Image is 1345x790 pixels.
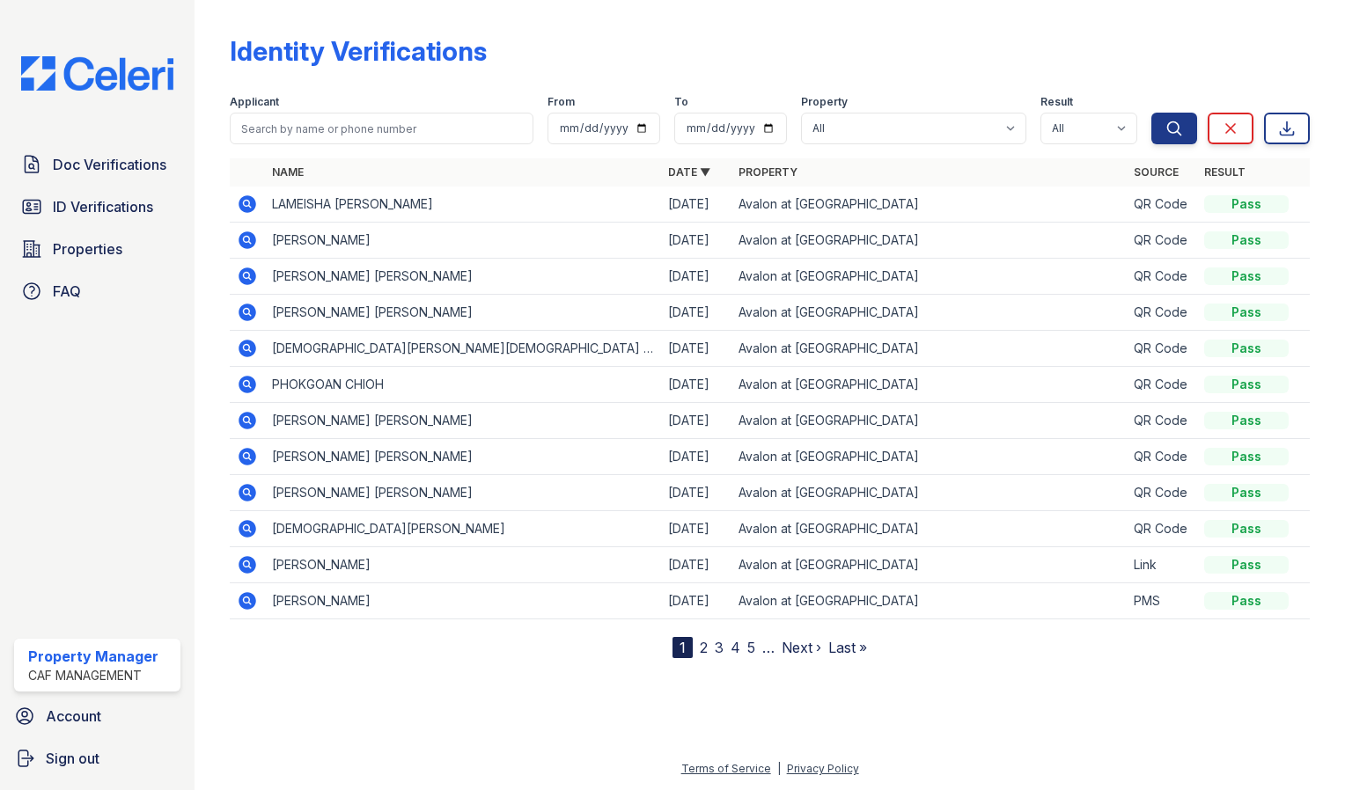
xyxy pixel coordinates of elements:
label: Property [801,95,848,109]
a: Properties [14,231,180,267]
td: [DATE] [661,475,731,511]
td: Avalon at [GEOGRAPHIC_DATA] [731,187,1127,223]
div: Pass [1204,484,1289,501]
div: Pass [1204,231,1289,249]
div: Pass [1204,412,1289,429]
td: [PERSON_NAME] [PERSON_NAME] [265,475,660,511]
span: Properties [53,238,122,260]
td: [DATE] [661,295,731,331]
td: [DATE] [661,331,731,367]
label: From [548,95,575,109]
td: Avalon at [GEOGRAPHIC_DATA] [731,403,1127,439]
div: Property Manager [28,646,158,667]
a: ID Verifications [14,189,180,224]
td: [PERSON_NAME] [PERSON_NAME] [265,439,660,475]
td: [PERSON_NAME] [PERSON_NAME] [265,259,660,295]
td: Avalon at [GEOGRAPHIC_DATA] [731,583,1127,619]
a: Date ▼ [668,165,710,179]
td: [DATE] [661,511,731,547]
a: Sign out [7,741,187,776]
td: [DATE] [661,439,731,475]
label: To [674,95,688,109]
td: QR Code [1127,439,1197,475]
td: QR Code [1127,367,1197,403]
div: Pass [1204,556,1289,574]
td: Avalon at [GEOGRAPHIC_DATA] [731,331,1127,367]
td: QR Code [1127,223,1197,259]
td: Avalon at [GEOGRAPHIC_DATA] [731,439,1127,475]
a: Next › [782,639,821,656]
td: QR Code [1127,295,1197,331]
td: QR Code [1127,403,1197,439]
td: PMS [1127,583,1197,619]
td: Avalon at [GEOGRAPHIC_DATA] [731,223,1127,259]
td: Link [1127,547,1197,583]
div: 1 [672,637,693,658]
td: [DEMOGRAPHIC_DATA][PERSON_NAME][DEMOGRAPHIC_DATA] [PERSON_NAME] [265,331,660,367]
div: CAF Management [28,667,158,684]
a: FAQ [14,274,180,309]
div: Pass [1204,520,1289,538]
a: 2 [700,639,708,656]
td: [DEMOGRAPHIC_DATA][PERSON_NAME] [265,511,660,547]
td: QR Code [1127,187,1197,223]
td: [DATE] [661,259,731,295]
a: Name [272,165,304,179]
td: QR Code [1127,511,1197,547]
a: Account [7,699,187,734]
td: [PERSON_NAME] [PERSON_NAME] [265,295,660,331]
a: 4 [731,639,740,656]
div: Pass [1204,376,1289,393]
td: [PERSON_NAME] [PERSON_NAME] [265,403,660,439]
div: Pass [1204,340,1289,357]
a: 3 [715,639,724,656]
td: [DATE] [661,223,731,259]
a: Result [1204,165,1246,179]
td: QR Code [1127,475,1197,511]
span: … [762,637,775,658]
span: Doc Verifications [53,154,166,175]
td: QR Code [1127,259,1197,295]
a: Privacy Policy [787,762,859,775]
td: Avalon at [GEOGRAPHIC_DATA] [731,295,1127,331]
a: Source [1134,165,1179,179]
a: Last » [828,639,867,656]
a: 5 [747,639,755,656]
td: [PERSON_NAME] [265,223,660,259]
td: [PERSON_NAME] [265,547,660,583]
input: Search by name or phone number [230,113,533,144]
td: LAMEISHA [PERSON_NAME] [265,187,660,223]
span: ID Verifications [53,196,153,217]
div: | [777,762,781,775]
div: Pass [1204,448,1289,465]
td: Avalon at [GEOGRAPHIC_DATA] [731,475,1127,511]
td: [DATE] [661,187,731,223]
a: Property [739,165,797,179]
span: Account [46,706,101,727]
td: [DATE] [661,403,731,439]
div: Pass [1204,267,1289,285]
td: [DATE] [661,583,731,619]
td: QR Code [1127,331,1197,367]
div: Pass [1204,195,1289,213]
td: [PERSON_NAME] [265,583,660,619]
a: Terms of Service [681,762,771,775]
label: Applicant [230,95,279,109]
td: Avalon at [GEOGRAPHIC_DATA] [731,511,1127,547]
div: Pass [1204,592,1289,610]
td: Avalon at [GEOGRAPHIC_DATA] [731,259,1127,295]
td: Avalon at [GEOGRAPHIC_DATA] [731,367,1127,403]
label: Result [1040,95,1073,109]
td: [DATE] [661,547,731,583]
td: PHOKGOAN CHIOH [265,367,660,403]
td: [DATE] [661,367,731,403]
div: Pass [1204,304,1289,321]
img: CE_Logo_Blue-a8612792a0a2168367f1c8372b55b34899dd931a85d93a1a3d3e32e68fde9ad4.png [7,56,187,91]
a: Doc Verifications [14,147,180,182]
div: Identity Verifications [230,35,487,67]
span: FAQ [53,281,81,302]
span: Sign out [46,748,99,769]
td: Avalon at [GEOGRAPHIC_DATA] [731,547,1127,583]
